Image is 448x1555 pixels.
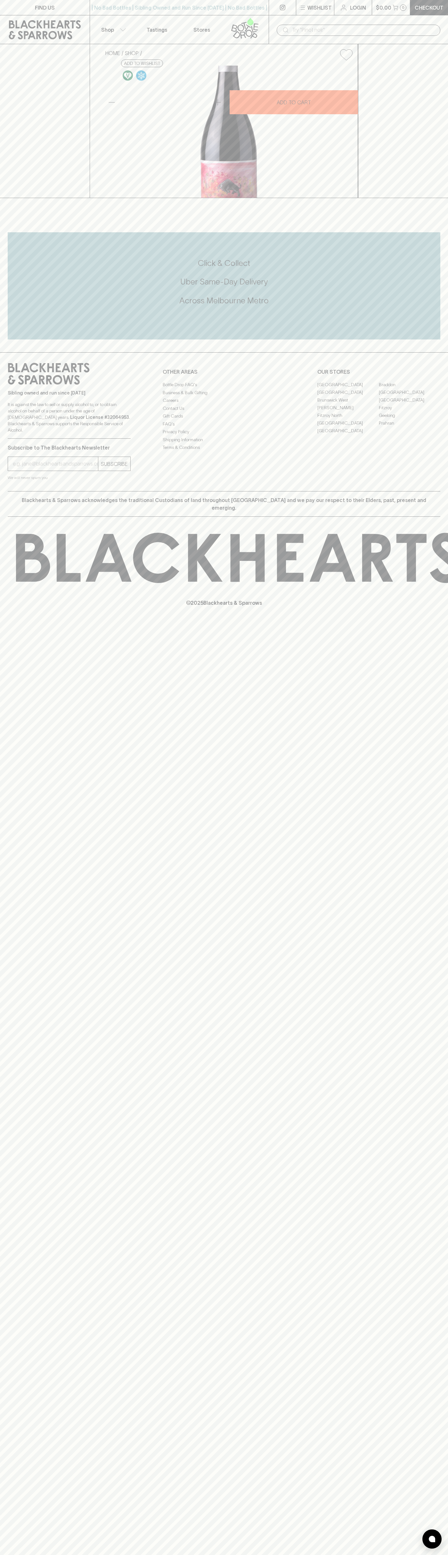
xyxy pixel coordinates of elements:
[121,60,163,67] button: Add to wishlist
[193,26,210,34] p: Stores
[105,50,120,56] a: HOME
[136,70,146,81] img: Chilled Red
[429,1536,435,1542] img: bubble-icon
[163,397,286,404] a: Careers
[277,99,311,106] p: ADD TO CART
[12,496,436,512] p: Blackhearts & Sparrows acknowledges the traditional Custodians of land throughout [GEOGRAPHIC_DAT...
[317,368,440,376] p: OUR STORES
[317,396,379,404] a: Brunswick West
[163,420,286,428] a: FAQ's
[100,66,358,198] img: 40928.png
[379,411,440,419] a: Geelong
[35,4,55,12] p: FIND US
[13,459,98,469] input: e.g. jane@blackheartsandsparrows.com.au
[123,70,133,81] img: Vegan
[379,419,440,427] a: Prahran
[317,411,379,419] a: Fitzroy North
[98,457,130,471] button: SUBSCRIBE
[8,401,131,433] p: It is against the law to sell or supply alcohol to, or to obtain alcohol on behalf of a person un...
[101,26,114,34] p: Shop
[8,444,131,451] p: Subscribe to The Blackhearts Newsletter
[317,404,379,411] a: [PERSON_NAME]
[317,427,379,435] a: [GEOGRAPHIC_DATA]
[134,69,148,82] a: Wonderful as is, but a slight chill will enhance the aromatics and give it a beautiful crunch.
[163,368,286,376] p: OTHER AREAS
[8,232,440,339] div: Call to action block
[338,47,355,63] button: Add to wishlist
[90,15,135,44] button: Shop
[379,381,440,388] a: Braddon
[163,436,286,443] a: Shipping Information
[147,26,167,34] p: Tastings
[163,428,286,436] a: Privacy Policy
[8,276,440,287] h5: Uber Same-Day Delivery
[379,404,440,411] a: Fitzroy
[402,6,404,9] p: 0
[8,474,131,481] p: We will never spam you
[125,50,139,56] a: SHOP
[8,295,440,306] h5: Across Melbourne Metro
[134,15,179,44] a: Tastings
[163,381,286,389] a: Bottle Drop FAQ's
[70,415,129,420] strong: Liquor License #32064953
[163,389,286,396] a: Business & Bulk Gifting
[163,404,286,412] a: Contact Us
[317,388,379,396] a: [GEOGRAPHIC_DATA]
[376,4,391,12] p: $0.00
[317,381,379,388] a: [GEOGRAPHIC_DATA]
[379,388,440,396] a: [GEOGRAPHIC_DATA]
[379,396,440,404] a: [GEOGRAPHIC_DATA]
[230,90,358,114] button: ADD TO CART
[121,69,134,82] a: Made without the use of any animal products.
[179,15,224,44] a: Stores
[8,258,440,268] h5: Click & Collect
[163,412,286,420] a: Gift Cards
[101,460,128,468] p: SUBSCRIBE
[292,25,435,35] input: Try "Pinot noir"
[415,4,444,12] p: Checkout
[317,419,379,427] a: [GEOGRAPHIC_DATA]
[163,444,286,451] a: Terms & Conditions
[307,4,332,12] p: Wishlist
[350,4,366,12] p: Login
[8,390,131,396] p: Sibling owned and run since [DATE]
